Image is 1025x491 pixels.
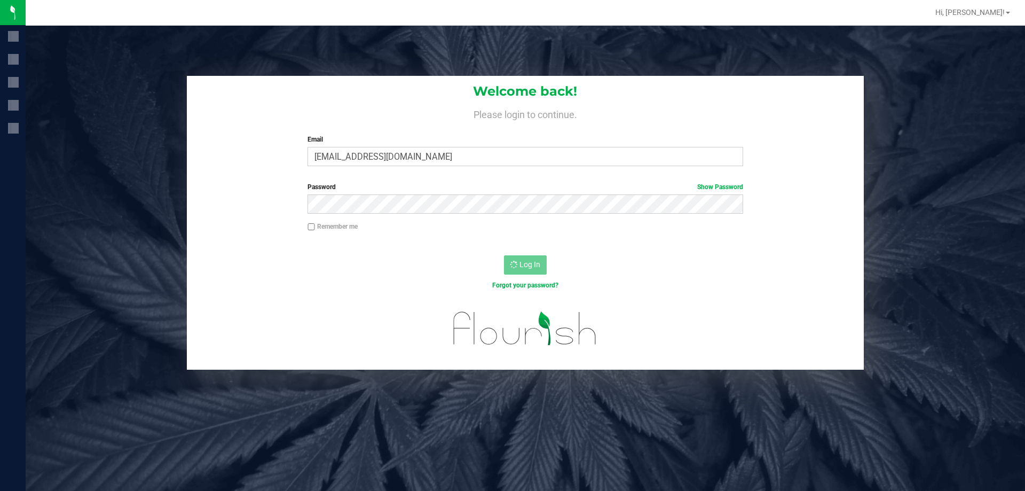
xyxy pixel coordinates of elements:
[307,222,358,231] label: Remember me
[697,183,743,191] a: Show Password
[440,301,610,356] img: flourish_logo.svg
[935,8,1005,17] span: Hi, [PERSON_NAME]!
[187,107,864,120] h4: Please login to continue.
[307,223,315,231] input: Remember me
[307,183,336,191] span: Password
[519,260,540,269] span: Log In
[187,84,864,98] h1: Welcome back!
[307,135,743,144] label: Email
[504,255,547,275] button: Log In
[492,282,558,289] a: Forgot your password?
